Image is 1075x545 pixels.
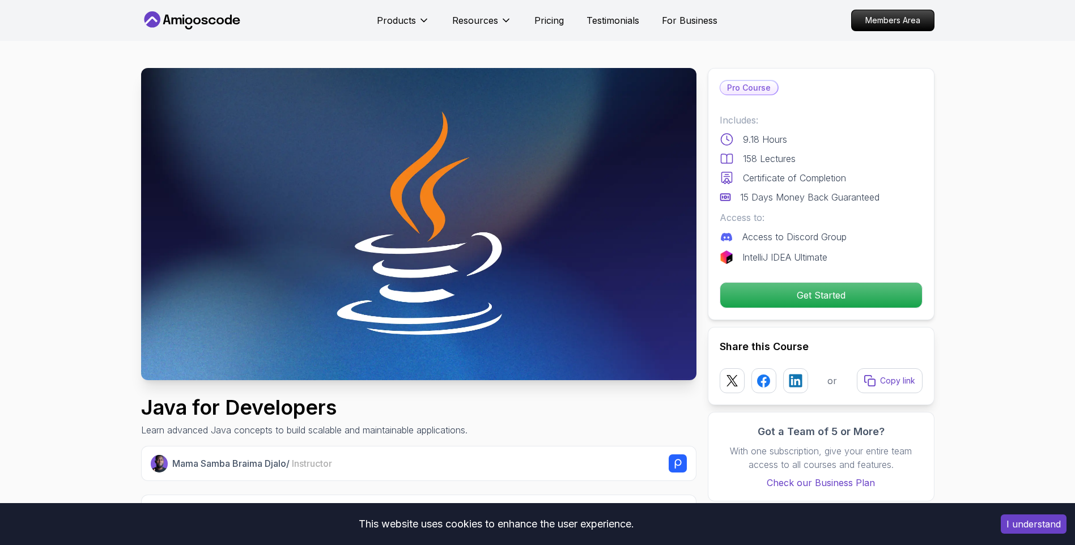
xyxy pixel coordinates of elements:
img: Nelson Djalo [151,455,168,472]
h2: Share this Course [720,339,923,355]
button: Copy link [857,368,923,393]
p: Products [377,14,416,27]
a: Members Area [851,10,934,31]
p: Includes: [720,113,923,127]
button: Get Started [720,282,923,308]
h1: Java for Developers [141,396,468,419]
p: 15 Days Money Back Guaranteed [740,190,879,204]
p: Pro Course [720,81,777,95]
p: Resources [452,14,498,27]
p: Members Area [852,10,934,31]
p: or [827,374,837,388]
button: Accept cookies [1001,514,1066,534]
p: Certificate of Completion [743,171,846,185]
a: For Business [662,14,717,27]
a: Pricing [534,14,564,27]
button: Products [377,14,430,36]
div: This website uses cookies to enhance the user experience. [9,512,984,537]
p: Access to Discord Group [742,230,847,244]
p: IntelliJ IDEA Ultimate [742,250,827,264]
p: Copy link [880,375,915,386]
span: Instructor [292,458,332,469]
a: Check our Business Plan [720,476,923,489]
img: jetbrains logo [720,250,733,264]
p: 9.18 Hours [743,133,787,146]
p: Access to: [720,211,923,224]
img: java-for-developers_thumbnail [141,68,696,380]
p: Learn advanced Java concepts to build scalable and maintainable applications. [141,423,468,437]
h3: Got a Team of 5 or More? [720,424,923,440]
p: 158 Lectures [743,152,796,165]
p: Mama Samba Braima Djalo / [172,457,332,470]
button: Resources [452,14,512,36]
p: With one subscription, give your entire team access to all courses and features. [720,444,923,471]
a: Testimonials [587,14,639,27]
p: Get Started [720,283,922,308]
